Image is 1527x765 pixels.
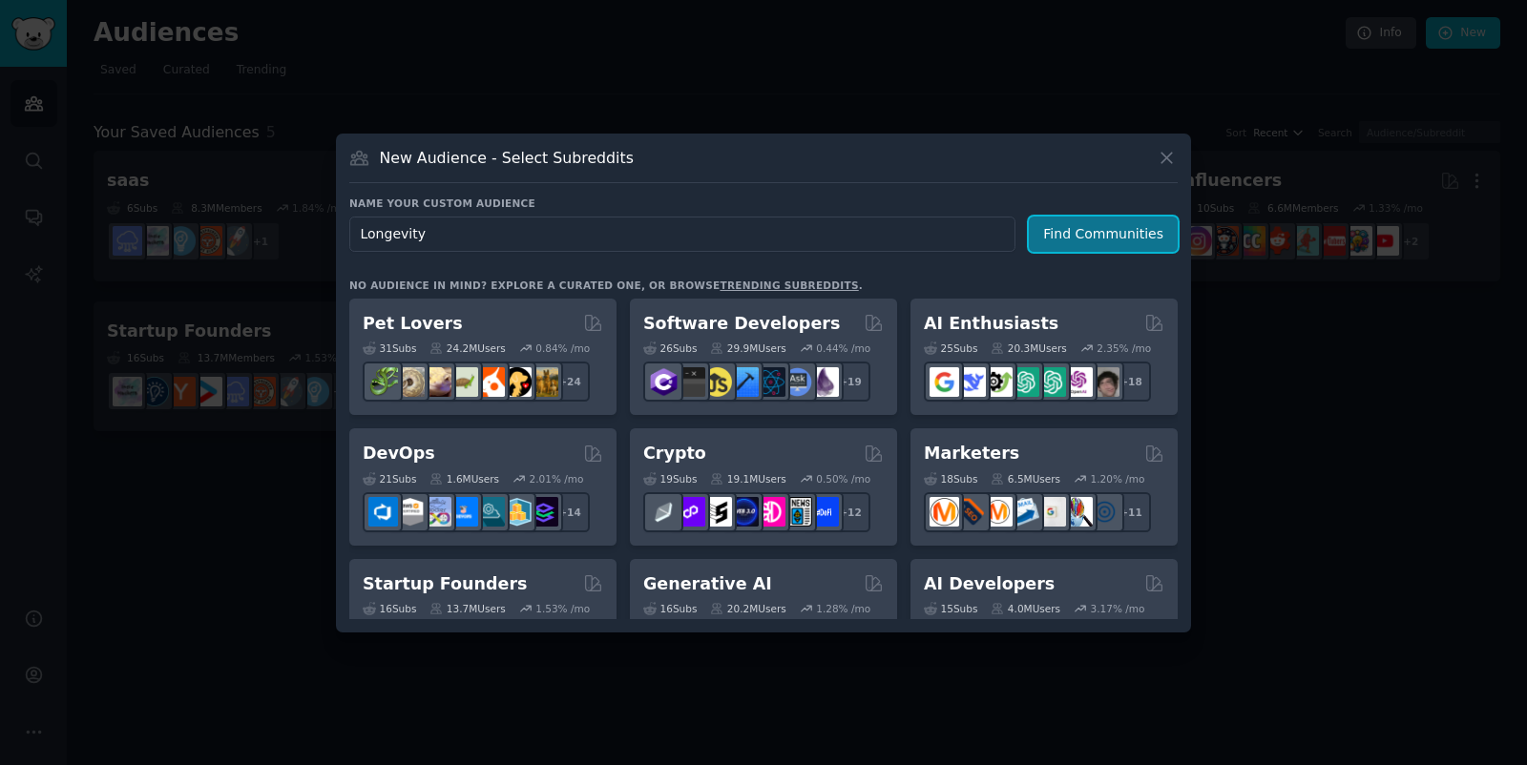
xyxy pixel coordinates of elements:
[349,217,1015,252] input: Pick a short name, like "Digital Marketers" or "Movie-Goers"
[924,602,977,615] div: 15 Sub s
[363,572,527,596] h2: Startup Founders
[676,497,705,527] img: 0xPolygon
[363,312,463,336] h2: Pet Lovers
[930,497,959,527] img: content_marketing
[729,367,759,397] img: iOSProgramming
[720,279,858,291] a: trending subreddits
[830,362,870,402] div: + 19
[643,442,706,465] h2: Crypto
[783,497,812,527] img: CryptoNews
[756,497,785,527] img: defiblockchain
[422,497,451,527] img: Docker_DevOps
[1036,367,1066,397] img: chatgpt_prompts_
[380,148,634,168] h3: New Audience - Select Subreddits
[702,497,732,527] img: ethstaker
[1063,497,1093,527] img: MarketingResearch
[816,341,870,355] div: 0.44 % /mo
[535,341,590,355] div: 0.84 % /mo
[643,602,697,615] div: 16 Sub s
[930,367,959,397] img: GoogleGeminiAI
[924,312,1058,336] h2: AI Enthusiasts
[809,497,839,527] img: defi_
[1010,367,1039,397] img: chatgpt_promptDesign
[729,497,759,527] img: web3
[395,497,425,527] img: AWS_Certified_Experts
[924,341,977,355] div: 25 Sub s
[783,367,812,397] img: AskComputerScience
[429,602,505,615] div: 13.7M Users
[643,472,697,486] div: 19 Sub s
[449,497,478,527] img: DevOpsLinks
[983,497,1013,527] img: AskMarketing
[809,367,839,397] img: elixir
[756,367,785,397] img: reactnative
[816,472,870,486] div: 0.50 % /mo
[502,497,532,527] img: aws_cdk
[816,602,870,615] div: 1.28 % /mo
[535,602,590,615] div: 1.53 % /mo
[991,341,1066,355] div: 20.3M Users
[395,367,425,397] img: ballpython
[530,472,584,486] div: 2.01 % /mo
[429,341,505,355] div: 24.2M Users
[983,367,1013,397] img: AItoolsCatalog
[649,367,679,397] img: csharp
[1090,497,1119,527] img: OnlineMarketing
[702,367,732,397] img: learnjavascript
[924,442,1019,465] h2: Marketers
[1111,492,1151,532] div: + 11
[550,362,590,402] div: + 24
[991,602,1060,615] div: 4.0M Users
[710,602,785,615] div: 20.2M Users
[924,472,977,486] div: 18 Sub s
[349,279,863,292] div: No audience in mind? Explore a curated one, or browse .
[956,497,986,527] img: bigseo
[1029,217,1178,252] button: Find Communities
[475,367,505,397] img: cockatiel
[422,367,451,397] img: leopardgeckos
[502,367,532,397] img: PetAdvice
[643,312,840,336] h2: Software Developers
[1090,367,1119,397] img: ArtificalIntelligence
[924,572,1055,596] h2: AI Developers
[550,492,590,532] div: + 14
[1091,602,1145,615] div: 3.17 % /mo
[710,472,785,486] div: 19.1M Users
[529,367,558,397] img: dogbreed
[1097,341,1151,355] div: 2.35 % /mo
[710,341,785,355] div: 29.9M Users
[649,497,679,527] img: ethfinance
[363,341,416,355] div: 31 Sub s
[956,367,986,397] img: DeepSeek
[1091,472,1145,486] div: 1.20 % /mo
[991,472,1060,486] div: 6.5M Users
[643,341,697,355] div: 26 Sub s
[1111,362,1151,402] div: + 18
[363,472,416,486] div: 21 Sub s
[830,492,870,532] div: + 12
[368,497,398,527] img: azuredevops
[429,472,499,486] div: 1.6M Users
[643,572,772,596] h2: Generative AI
[475,497,505,527] img: platformengineering
[676,367,705,397] img: software
[363,442,435,465] h2: DevOps
[349,196,1178,210] h3: Name your custom audience
[1063,367,1093,397] img: OpenAIDev
[529,497,558,527] img: PlatformEngineers
[363,602,416,615] div: 16 Sub s
[449,367,478,397] img: turtle
[368,367,398,397] img: herpetology
[1036,497,1066,527] img: googleads
[1010,497,1039,527] img: Emailmarketing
